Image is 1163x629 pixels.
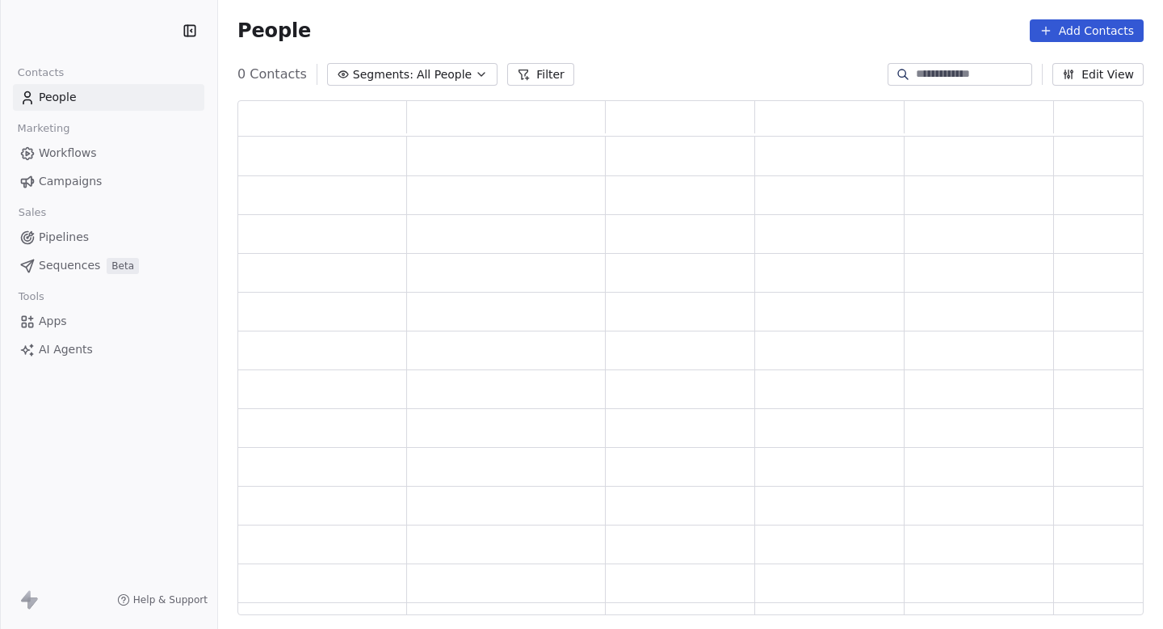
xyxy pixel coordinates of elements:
[237,65,307,84] span: 0 Contacts
[39,173,102,190] span: Campaigns
[13,252,204,279] a: SequencesBeta
[10,116,77,141] span: Marketing
[13,140,204,167] a: Workflows
[507,63,574,86] button: Filter
[13,336,204,363] a: AI Agents
[39,145,97,162] span: Workflows
[237,19,311,43] span: People
[10,61,71,85] span: Contacts
[353,66,414,83] span: Segments:
[13,308,204,335] a: Apps
[1030,19,1144,42] button: Add Contacts
[13,224,204,251] a: Pipelines
[107,258,139,274] span: Beta
[39,341,93,358] span: AI Agents
[39,257,100,274] span: Sequences
[117,593,208,606] a: Help & Support
[11,201,53,225] span: Sales
[39,89,77,106] span: People
[39,313,67,330] span: Apps
[11,285,51,309] span: Tools
[13,84,204,111] a: People
[133,593,208,606] span: Help & Support
[39,229,89,246] span: Pipelines
[417,66,472,83] span: All People
[13,168,204,195] a: Campaigns
[1052,63,1144,86] button: Edit View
